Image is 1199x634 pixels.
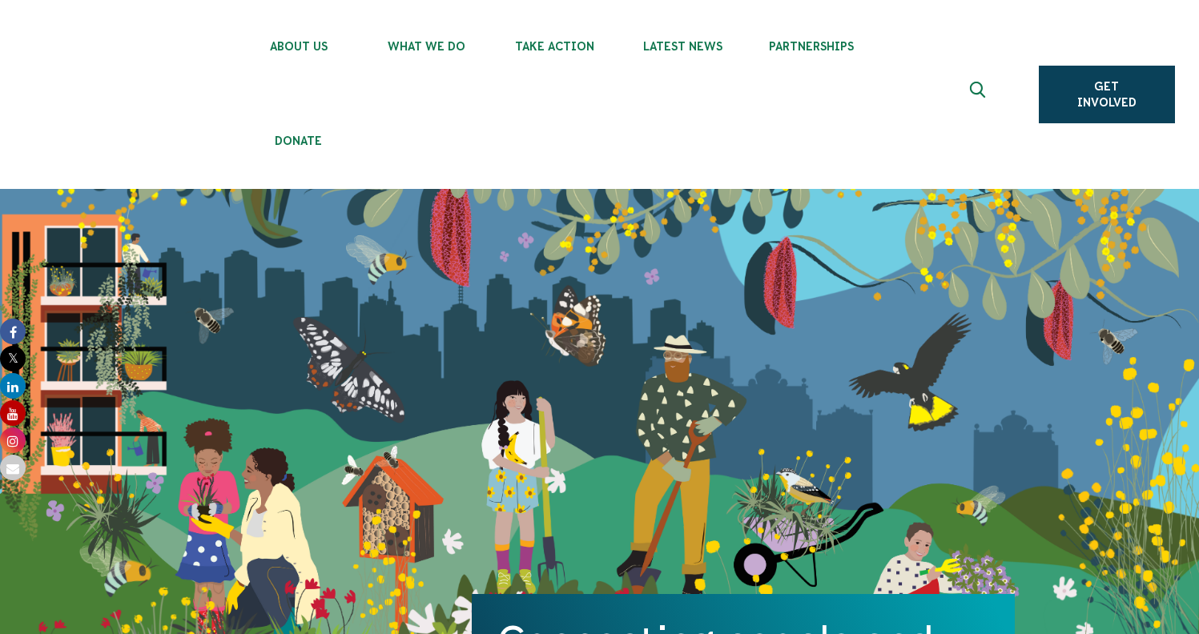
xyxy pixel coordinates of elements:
[1039,66,1175,123] a: Get Involved
[491,40,619,53] span: Take Action
[619,40,747,53] span: Latest News
[969,82,989,107] span: Expand search box
[235,40,363,53] span: About Us
[747,40,875,53] span: Partnerships
[235,134,363,147] span: Donate
[363,40,491,53] span: What We Do
[960,75,999,114] button: Expand search box Close search box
